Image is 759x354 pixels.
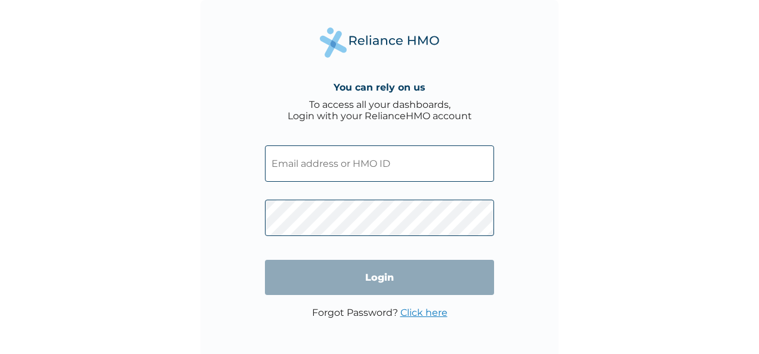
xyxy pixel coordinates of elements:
img: Reliance Health's Logo [320,27,439,58]
a: Click here [400,307,448,318]
h4: You can rely on us [334,82,425,93]
input: Login [265,260,494,295]
p: Forgot Password? [312,307,448,318]
input: Email address or HMO ID [265,145,494,182]
div: To access all your dashboards, Login with your RelianceHMO account [288,99,472,122]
